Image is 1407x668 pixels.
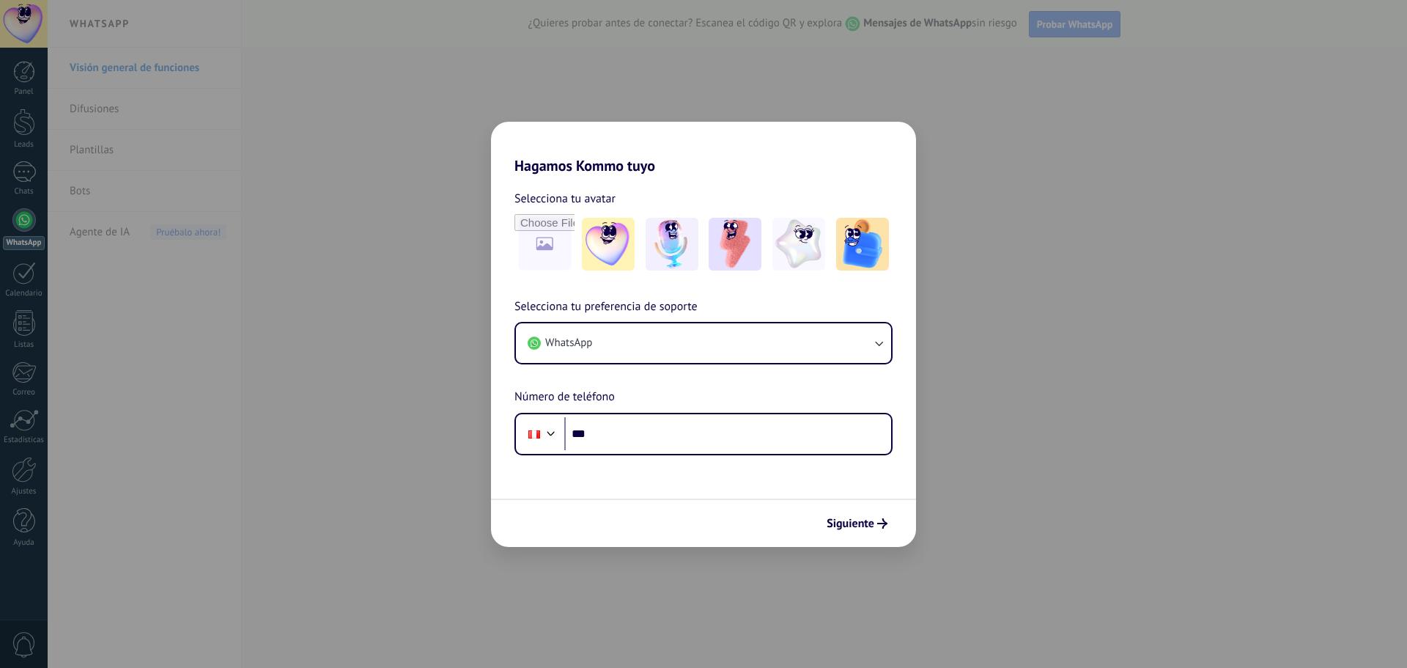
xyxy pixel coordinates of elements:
[514,298,698,317] span: Selecciona tu preferencia de soporte
[514,388,615,407] span: Número de teléfono
[646,218,698,271] img: -2.jpeg
[491,122,916,175] h2: Hagamos Kommo tuyo
[836,218,889,271] img: -5.jpeg
[545,336,592,350] span: WhatsApp
[827,518,874,529] span: Siguiente
[772,218,825,271] img: -4.jpeg
[709,218,761,271] img: -3.jpeg
[582,218,635,271] img: -1.jpeg
[514,189,616,208] span: Selecciona tu avatar
[820,511,894,536] button: Siguiente
[516,323,891,363] button: WhatsApp
[520,419,548,449] div: Peru: + 51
